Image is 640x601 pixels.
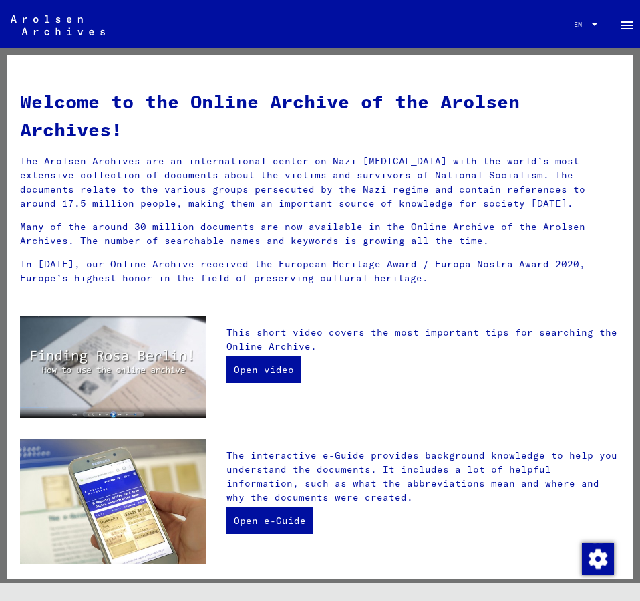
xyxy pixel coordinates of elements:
[11,15,105,35] img: Arolsen_neg.svg
[20,439,206,564] img: eguide.jpg
[226,356,301,383] a: Open video
[581,542,613,574] div: Change consent
[20,316,206,418] img: video.jpg
[226,507,313,534] a: Open e-Guide
[226,326,620,354] p: This short video covers the most important tips for searching the Online Archive.
[582,543,614,575] img: Change consent
[613,11,640,37] button: Toggle sidenav
[619,17,635,33] mat-icon: Side nav toggle icon
[20,88,620,144] h1: Welcome to the Online Archive of the Arolsen Archives!
[20,154,620,211] p: The Arolsen Archives are an international center on Nazi [MEDICAL_DATA] with the world’s most ext...
[226,449,620,505] p: The interactive e-Guide provides background knowledge to help you understand the documents. It in...
[20,257,620,285] p: In [DATE], our Online Archive received the European Heritage Award / Europa Nostra Award 2020, Eu...
[574,21,589,28] span: EN
[20,220,620,248] p: Many of the around 30 million documents are now available in the Online Archive of the Arolsen Ar...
